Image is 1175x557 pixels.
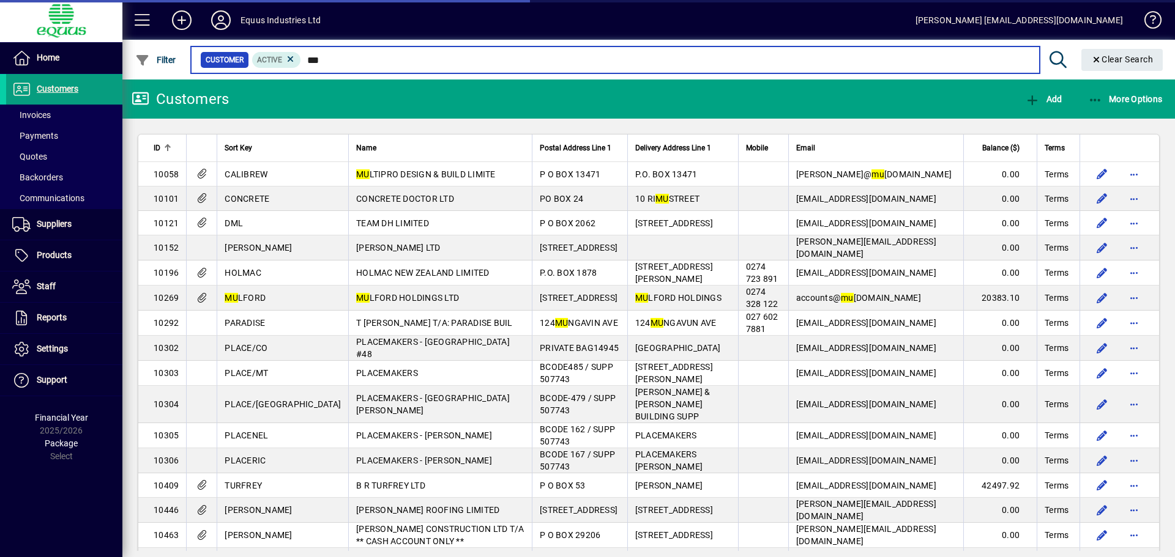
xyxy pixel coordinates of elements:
a: Home [6,43,122,73]
span: [EMAIL_ADDRESS][DOMAIN_NAME] [796,218,936,228]
span: PLACEMAKERS - [PERSON_NAME] [356,456,492,465]
span: Home [37,53,59,62]
button: Clear [1081,49,1163,71]
span: Products [37,250,72,260]
span: 10305 [154,430,179,440]
span: Terms [1045,317,1069,329]
button: More options [1124,394,1144,414]
span: BCODE 167 / SUPP 507743 [540,449,615,471]
span: [GEOGRAPHIC_DATA] [635,343,720,353]
span: 124 NGAVUN AVE [635,318,717,328]
span: CONCRETE DOCTOR LTD [356,194,454,204]
span: Terms [1045,429,1069,441]
span: [EMAIL_ADDRESS][DOMAIN_NAME] [796,481,936,490]
span: [PERSON_NAME][EMAIL_ADDRESS][DOMAIN_NAME] [796,499,936,521]
span: PLACERIC [225,456,266,465]
span: Delivery Address Line 1 [635,141,711,155]
em: MU [635,293,649,303]
td: 0.00 [963,498,1037,523]
td: 42497.92 [963,473,1037,498]
span: [EMAIL_ADDRESS][DOMAIN_NAME] [796,368,936,378]
button: Edit [1092,263,1112,282]
span: [PERSON_NAME] LTD [356,243,440,253]
span: Terms [1045,292,1069,304]
button: Edit [1092,525,1112,545]
span: [EMAIL_ADDRESS][DOMAIN_NAME] [796,268,936,278]
button: More options [1124,164,1144,184]
span: Suppliers [37,219,72,229]
button: Edit [1092,500,1112,520]
span: Sort Key [225,141,252,155]
span: Terms [1045,242,1069,254]
span: PO BOX 24 [540,194,583,204]
span: Reports [37,312,67,322]
span: [EMAIL_ADDRESS][DOMAIN_NAME] [796,456,936,465]
button: Add [162,9,201,31]
button: Edit [1092,426,1112,445]
span: 10152 [154,243,179,253]
span: TURFREY [225,481,262,490]
span: PLACEMAKERS - [GEOGRAPHIC_DATA][PERSON_NAME] [356,393,510,415]
button: Edit [1092,394,1112,414]
span: 0274 723 891 [746,262,778,284]
span: Settings [37,344,68,353]
div: Mobile [746,141,781,155]
span: PLACEMAKERS - [GEOGRAPHIC_DATA] #48 [356,337,510,359]
span: [STREET_ADDRESS][PERSON_NAME] [635,362,713,384]
span: Customer [206,54,244,66]
span: 10121 [154,218,179,228]
span: PRIVATE BAG14945 [540,343,619,353]
span: 10 RI STREET [635,194,699,204]
a: Reports [6,303,122,333]
span: Mobile [746,141,768,155]
span: P.O. BOX 13471 [635,169,698,179]
a: Backorders [6,167,122,188]
span: Backorders [12,172,63,182]
span: PLACE/[GEOGRAPHIC_DATA] [225,399,341,409]
span: Terms [1045,267,1069,279]
button: More Options [1085,88,1166,110]
span: Postal Address Line 1 [540,141,611,155]
span: Email [796,141,815,155]
button: More options [1124,525,1144,545]
span: [PERSON_NAME] & [PERSON_NAME] BUILDING SUPP [635,387,711,421]
span: Terms [1045,193,1069,205]
span: 10303 [154,368,179,378]
span: Terms [1045,454,1069,467]
span: CALIBREW [225,169,267,179]
span: 10292 [154,318,179,328]
button: Edit [1092,189,1112,208]
span: Terms [1045,504,1069,516]
span: 10196 [154,268,179,278]
em: MU [356,169,370,179]
a: Support [6,365,122,396]
span: 0274 328 122 [746,287,778,309]
em: MU [225,293,238,303]
a: Communications [6,188,122,208]
a: Staff [6,271,122,302]
a: Suppliers [6,209,122,240]
span: [PERSON_NAME] CONSTRUCTION LTD T/A ** CASH ACCOUNT ONLY ** [356,524,524,546]
span: LFORD HOLDINGS LTD [356,293,459,303]
span: [EMAIL_ADDRESS][DOMAIN_NAME] [796,399,936,409]
span: Invoices [12,110,51,120]
td: 0.00 [963,211,1037,235]
span: 10446 [154,505,179,515]
span: HOLMAC [225,268,261,278]
div: [PERSON_NAME] [EMAIL_ADDRESS][DOMAIN_NAME] [916,10,1123,30]
span: Financial Year [35,413,88,422]
span: [EMAIL_ADDRESS][DOMAIN_NAME] [796,194,936,204]
span: P O BOX 2062 [540,218,595,228]
span: P.O. BOX 1878 [540,268,597,278]
button: More options [1124,263,1144,282]
span: 10302 [154,343,179,353]
span: [STREET_ADDRESS] [635,505,713,515]
button: More options [1124,288,1144,308]
span: BCODE 162 / SUPP 507743 [540,424,615,446]
div: ID [154,141,179,155]
button: Edit [1092,338,1112,358]
span: [EMAIL_ADDRESS][DOMAIN_NAME] [796,318,936,328]
span: LFORD [225,293,266,303]
span: 027 602 7881 [746,312,778,334]
span: TEAM DH LIMITED [356,218,429,228]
